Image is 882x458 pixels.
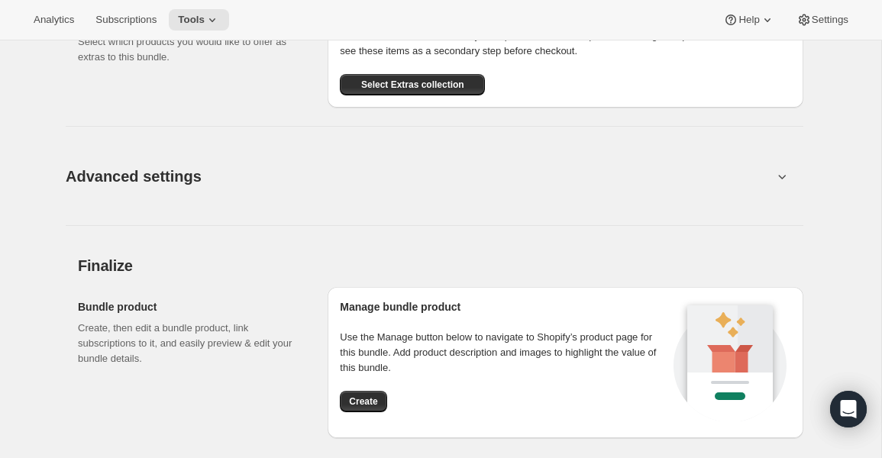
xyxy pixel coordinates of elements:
[34,14,74,26] span: Analytics
[78,256,803,275] h2: Finalize
[57,147,782,205] button: Advanced settings
[340,330,669,376] p: Use the Manage button below to navigate to Shopify’s product page for this bundle. Add product de...
[66,164,202,189] span: Advanced settings
[340,74,485,95] button: Select Extras collection
[714,9,783,31] button: Help
[86,9,166,31] button: Subscriptions
[78,321,303,366] p: Create, then edit a bundle product, link subscriptions to it, and easily preview & edit your bund...
[787,9,858,31] button: Settings
[340,28,791,59] p: Extras with Build-a-box allows you to promote additional products during their purchase. Customer...
[361,79,464,91] span: Select Extras collection
[738,14,759,26] span: Help
[349,395,377,408] span: Create
[340,299,669,314] h2: Manage bundle product
[24,9,83,31] button: Analytics
[169,9,229,31] button: Tools
[78,34,303,65] p: Select which products you would like to offer as extras to this bundle.
[340,391,386,412] button: Create
[830,391,867,427] div: Open Intercom Messenger
[178,14,205,26] span: Tools
[812,14,848,26] span: Settings
[95,14,157,26] span: Subscriptions
[78,299,303,314] h2: Bundle product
